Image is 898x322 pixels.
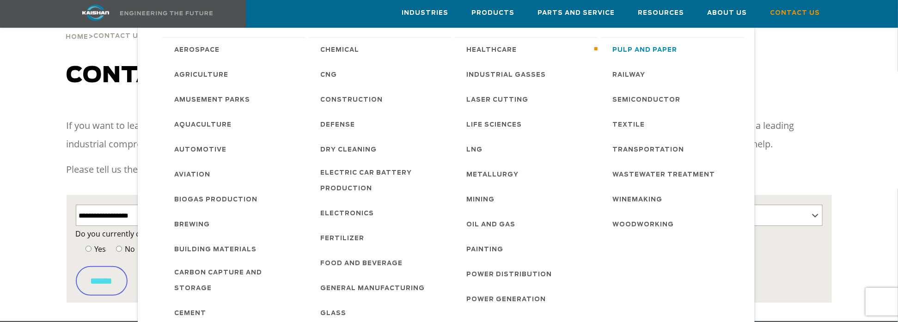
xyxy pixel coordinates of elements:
[613,67,646,83] span: Railway
[638,8,684,18] span: Resources
[312,37,452,62] a: Chemical
[61,5,130,21] img: kaishan logo
[165,62,305,87] a: Agriculture
[67,116,832,153] p: If you want to learn more about us and what we can do for you, our team is happy to answer any qu...
[538,8,615,18] span: Parts and Service
[604,112,744,137] a: Textile
[467,217,516,233] span: Oil and Gas
[604,87,744,112] a: Semiconductor
[165,237,305,261] a: Building Materials
[321,281,425,297] span: General Manufacturing
[174,192,257,208] span: Biogas Production
[613,192,663,208] span: Winemaking
[165,212,305,237] a: Brewing
[458,112,598,137] a: Life Sciences
[467,267,552,283] span: Power Distribution
[321,67,337,83] span: CNG
[312,87,452,112] a: Construction
[458,62,598,87] a: Industrial Gasses
[708,0,747,25] a: About Us
[604,212,744,237] a: Woodworking
[165,137,305,162] a: Automotive
[67,160,832,179] p: Please tell us the nature of your inquiry.
[467,242,504,258] span: Painting
[174,92,250,108] span: Amusement Parks
[165,87,305,112] a: Amusement Parks
[321,43,360,58] span: Chemical
[174,167,210,183] span: Aviation
[402,0,449,25] a: Industries
[66,34,89,40] span: Home
[165,37,305,62] a: Aerospace
[174,43,220,58] span: Aerospace
[312,200,452,225] a: Electronics
[174,306,206,322] span: Cement
[467,117,522,133] span: Life Sciences
[120,11,213,15] img: Engineering the future
[770,0,820,25] a: Contact Us
[312,275,452,300] a: General Manufacturing
[613,117,645,133] span: Textile
[174,265,296,297] span: Carbon Capture and Storage
[708,8,747,18] span: About Us
[604,137,744,162] a: Transportation
[638,0,684,25] a: Resources
[467,92,529,108] span: Laser Cutting
[312,162,452,200] a: Electric Car Battery Production
[67,65,230,87] span: Contact us
[76,227,823,240] label: Do you currently own a Kaishan compressor?
[458,212,598,237] a: Oil and Gas
[174,242,257,258] span: Building Materials
[321,256,403,272] span: Food and Beverage
[467,43,517,58] span: Healthcare
[770,8,820,18] span: Contact Us
[472,0,515,25] a: Products
[613,43,678,58] span: Pulp and Paper
[321,142,377,158] span: Dry Cleaning
[613,142,684,158] span: Transportation
[458,261,598,286] a: Power Distribution
[467,192,495,208] span: Mining
[604,62,744,87] a: Railway
[472,8,515,18] span: Products
[312,225,452,250] a: Fertilizer
[93,244,106,254] span: Yes
[321,206,374,222] span: Electronics
[458,187,598,212] a: Mining
[613,92,681,108] span: Semiconductor
[467,142,483,158] span: LNG
[312,250,452,275] a: Food and Beverage
[312,137,452,162] a: Dry Cleaning
[321,231,365,247] span: Fertilizer
[312,62,452,87] a: CNG
[165,261,305,300] a: Carbon Capture and Storage
[458,286,598,311] a: Power Generation
[467,167,519,183] span: Metallurgy
[116,246,122,252] input: No
[76,227,823,296] form: Contact form
[538,0,615,25] a: Parts and Service
[458,87,598,112] a: Laser Cutting
[458,237,598,261] a: Painting
[321,165,443,197] span: Electric Car Battery Production
[458,137,598,162] a: LNG
[604,187,744,212] a: Winemaking
[321,92,383,108] span: Construction
[174,217,210,233] span: Brewing
[321,306,347,322] span: Glass
[86,246,92,252] input: Yes
[604,162,744,187] a: Wastewater Treatment
[467,292,546,308] span: Power Generation
[458,162,598,187] a: Metallurgy
[165,162,305,187] a: Aviation
[94,33,144,39] span: Contact Us
[174,117,232,133] span: Aquaculture
[66,32,89,41] a: Home
[321,117,355,133] span: Defense
[467,67,546,83] span: Industrial Gasses
[174,67,228,83] span: Agriculture
[613,217,674,233] span: Woodworking
[604,37,744,62] a: Pulp and Paper
[174,142,226,158] span: Automotive
[123,244,135,254] span: No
